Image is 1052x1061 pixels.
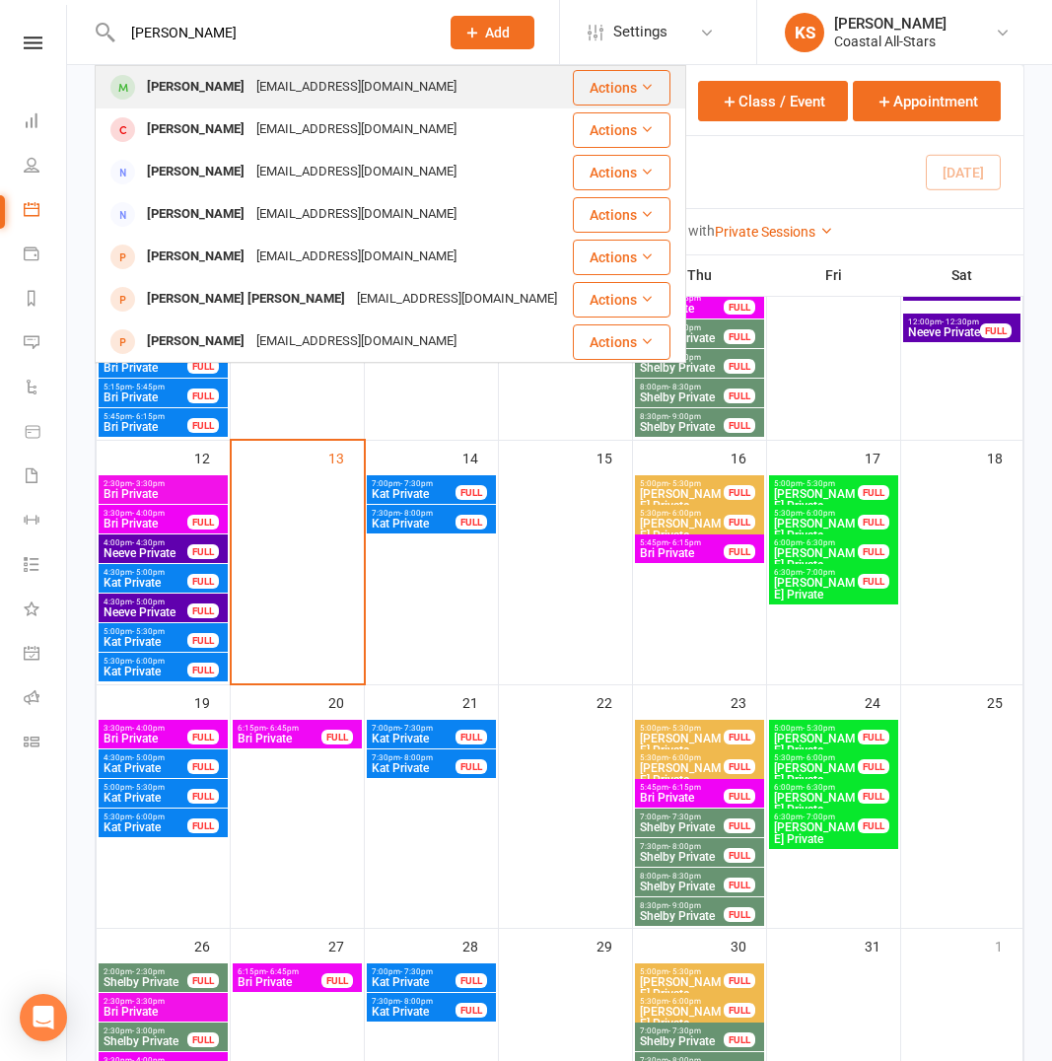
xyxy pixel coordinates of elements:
[639,509,725,518] span: 5:30pm
[132,568,165,577] span: - 5:00pm
[103,1035,188,1047] span: Shelby Private
[858,759,889,774] div: FULL
[328,441,364,473] div: 13
[773,813,859,821] span: 6:30pm
[907,326,981,338] span: Neeve Private
[803,509,835,518] span: - 6:00pm
[187,633,219,648] div: FULL
[639,821,725,833] span: Shelby Private
[724,973,755,988] div: FULL
[132,627,165,636] span: - 5:30pm
[633,254,767,296] th: Thu
[865,929,900,961] div: 31
[668,783,701,792] span: - 6:15pm
[371,733,456,744] span: Kat Private
[639,547,725,559] span: Bri Private
[668,1026,701,1035] span: - 7:30pm
[853,81,1001,121] button: Appointment
[942,318,979,326] span: - 12:30pm
[103,547,188,559] span: Neeve Private
[724,485,755,500] div: FULL
[668,872,701,881] span: - 8:30pm
[834,33,947,50] div: Coastal All-Stars
[132,538,165,547] span: - 4:30pm
[724,300,755,315] div: FULL
[103,636,188,648] span: Kat Private
[639,753,725,762] span: 5:30pm
[237,976,322,988] span: Bri Private
[24,189,68,234] a: Calendar
[858,574,889,589] div: FULL
[573,112,670,148] button: Actions
[639,1026,725,1035] span: 7:00pm
[103,538,188,547] span: 4:00pm
[773,538,859,547] span: 6:00pm
[371,509,456,518] span: 7:30pm
[187,544,219,559] div: FULL
[987,441,1022,473] div: 18
[132,813,165,821] span: - 6:00pm
[132,724,165,733] span: - 4:00pm
[371,1006,456,1018] span: Kat Private
[451,16,534,49] button: Add
[187,663,219,677] div: FULL
[103,1026,188,1035] span: 2:30pm
[907,285,981,297] span: Neeve Private
[141,327,250,356] div: [PERSON_NAME]
[141,73,250,102] div: [PERSON_NAME]
[773,733,859,756] span: [PERSON_NAME] Private
[187,818,219,833] div: FULL
[321,973,353,988] div: FULL
[724,818,755,833] div: FULL
[865,685,900,718] div: 24
[187,973,219,988] div: FULL
[187,389,219,403] div: FULL
[668,753,701,762] span: - 6:00pm
[731,685,766,718] div: 23
[639,362,725,374] span: Shelby Private
[485,25,510,40] span: Add
[724,515,755,530] div: FULL
[596,441,632,473] div: 15
[724,907,755,922] div: FULL
[103,518,188,530] span: Bri Private
[724,544,755,559] div: FULL
[803,568,835,577] span: - 7:00pm
[24,145,68,189] a: People
[132,753,165,762] span: - 5:00pm
[858,485,889,500] div: FULL
[141,158,250,186] div: [PERSON_NAME]
[328,685,364,718] div: 20
[194,685,230,718] div: 19
[103,657,188,666] span: 5:30pm
[371,967,456,976] span: 7:00pm
[194,929,230,961] div: 26
[803,538,835,547] span: - 6:30pm
[132,1026,165,1035] span: - 3:00pm
[462,441,498,473] div: 14
[639,901,725,910] span: 8:30pm
[103,627,188,636] span: 5:00pm
[103,479,224,488] span: 2:30pm
[103,362,188,374] span: Bri Private
[668,842,701,851] span: - 8:00pm
[103,753,188,762] span: 4:30pm
[400,509,433,518] span: - 8:00pm
[132,412,165,421] span: - 6:15pm
[462,685,498,718] div: 21
[639,1035,725,1047] span: Shelby Private
[724,878,755,892] div: FULL
[731,929,766,961] div: 30
[639,881,725,892] span: Shelby Private
[668,538,701,547] span: - 6:15pm
[250,200,462,229] div: [EMAIL_ADDRESS][DOMAIN_NAME]
[103,813,188,821] span: 5:30pm
[187,789,219,804] div: FULL
[266,724,299,733] span: - 6:45pm
[132,657,165,666] span: - 6:00pm
[773,547,859,571] span: [PERSON_NAME] Private
[858,515,889,530] div: FULL
[400,967,433,976] span: - 7:30pm
[688,223,715,239] strong: with
[803,753,835,762] span: - 6:00pm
